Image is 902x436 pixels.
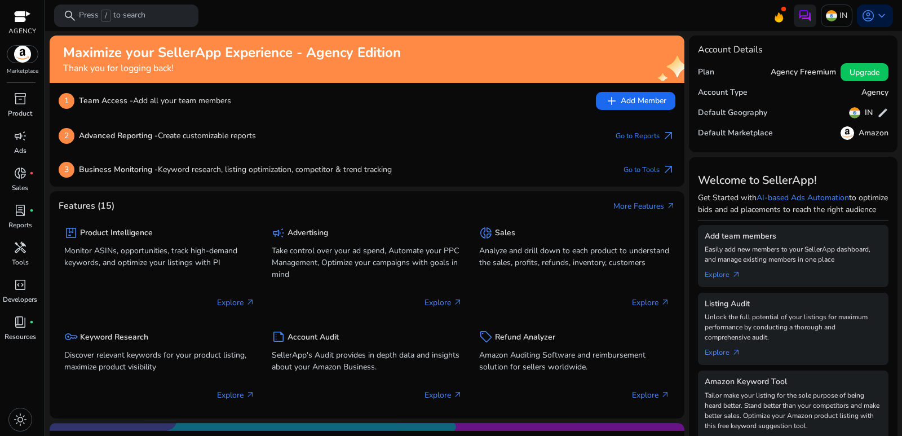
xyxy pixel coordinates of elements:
span: sell [479,330,493,343]
h5: Add team members [705,232,882,241]
p: Reports [8,220,32,230]
span: Upgrade [850,67,879,78]
img: amazon.svg [7,46,38,63]
h5: Refund Analyzer [495,333,555,342]
span: keyboard_arrow_down [875,9,888,23]
span: arrow_outward [453,298,462,307]
h5: Agency [861,88,888,98]
b: Team Access - [79,95,133,106]
h5: Account Type [698,88,748,98]
p: Ads [14,146,26,156]
p: 3 [59,162,74,178]
b: Business Monitoring - [79,164,158,175]
h5: Listing Audit [705,300,882,309]
a: AI-based Ads Automation [757,192,849,203]
span: arrow_outward [732,270,741,279]
h4: Features (15) [59,201,114,212]
span: edit [877,107,888,118]
p: Tailor make your listing for the sole purpose of being heard better. Stand better than your compe... [705,390,882,431]
p: Analyze and drill down to each product to understand the sales, profits, refunds, inventory, cust... [479,245,670,268]
p: Take control over your ad spend, Automate your PPC Management, Optimize your campaigns with goals... [272,245,462,280]
span: light_mode [14,413,27,426]
span: code_blocks [14,278,27,292]
span: arrow_outward [661,390,670,399]
span: fiber_manual_record [29,208,34,213]
b: Advanced Reporting - [79,130,158,141]
button: Upgrade [841,63,888,81]
h5: Default Marketplace [698,129,773,138]
h4: Account Details [698,45,763,55]
span: arrow_outward [662,163,675,177]
span: arrow_outward [661,298,670,307]
h5: Advertising [288,228,328,238]
h5: Agency Freemium [771,68,836,77]
a: Go to Reportsarrow_outward [616,128,675,144]
h5: Sales [495,228,515,238]
p: Discover relevant keywords for your product listing, maximize product visibility [64,349,255,373]
span: campaign [272,226,285,240]
p: Get Started with to optimize bids and ad placements to reach the right audience [698,192,888,215]
p: Developers [3,294,37,305]
img: in.svg [826,10,837,21]
span: account_circle [861,9,875,23]
p: Sales [12,183,28,193]
h4: Thank you for logging back! [63,63,401,74]
h5: Product Intelligence [80,228,153,238]
h2: Maximize your SellerApp Experience - Agency Edition [63,45,401,61]
p: Easily add new members to your SellerApp dashboard, and manage existing members in one place [705,244,882,265]
span: arrow_outward [666,201,675,210]
p: Explore [425,389,462,401]
span: book_4 [14,315,27,329]
p: 1 [59,93,74,109]
p: Explore [217,389,255,401]
img: in.svg [849,107,860,118]
span: donut_small [14,166,27,180]
span: campaign [14,129,27,143]
p: Resources [5,332,36,342]
p: SellerApp's Audit provides in depth data and insights about your Amazon Business. [272,349,462,373]
p: Explore [632,389,670,401]
p: 2 [59,128,74,144]
span: arrow_outward [453,390,462,399]
span: key [64,330,78,343]
p: Marketplace [7,67,38,76]
p: Amazon Auditing Software and reimbursement solution for sellers worldwide. [479,349,670,373]
span: donut_small [479,226,493,240]
p: Explore [632,297,670,309]
span: package [64,226,78,240]
p: Create customizable reports [79,130,256,142]
p: IN [839,6,847,25]
span: arrow_outward [246,390,255,399]
h5: IN [865,108,873,118]
span: lab_profile [14,204,27,217]
span: fiber_manual_record [29,171,34,175]
span: fiber_manual_record [29,320,34,324]
h5: Account Audit [288,333,339,342]
h5: Keyword Research [80,333,148,342]
button: addAdd Member [596,92,675,110]
span: / [101,10,111,22]
span: handyman [14,241,27,254]
a: Explorearrow_outward [705,265,750,280]
p: Explore [425,297,462,309]
span: Add Member [605,94,666,108]
p: Unlock the full potential of your listings for maximum performance by conducting a thorough and c... [705,312,882,342]
span: inventory_2 [14,92,27,105]
h5: Amazon Keyword Tool [705,377,882,387]
p: Explore [217,297,255,309]
p: Add all your team members [79,95,231,107]
h5: Amazon [859,129,888,138]
h5: Plan [698,68,714,77]
p: Press to search [79,10,145,22]
a: More Featuresarrow_outward [613,200,675,212]
p: Tools [12,257,29,267]
h3: Welcome to SellerApp! [698,174,888,187]
span: arrow_outward [732,348,741,357]
span: arrow_outward [246,298,255,307]
p: Product [8,108,32,118]
a: Go to Toolsarrow_outward [624,162,675,178]
p: Monitor ASINs, opportunities, track high-demand keywords, and optimize your listings with PI [64,245,255,268]
h5: Default Geography [698,108,767,118]
span: summarize [272,330,285,343]
p: AGENCY [8,26,36,36]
